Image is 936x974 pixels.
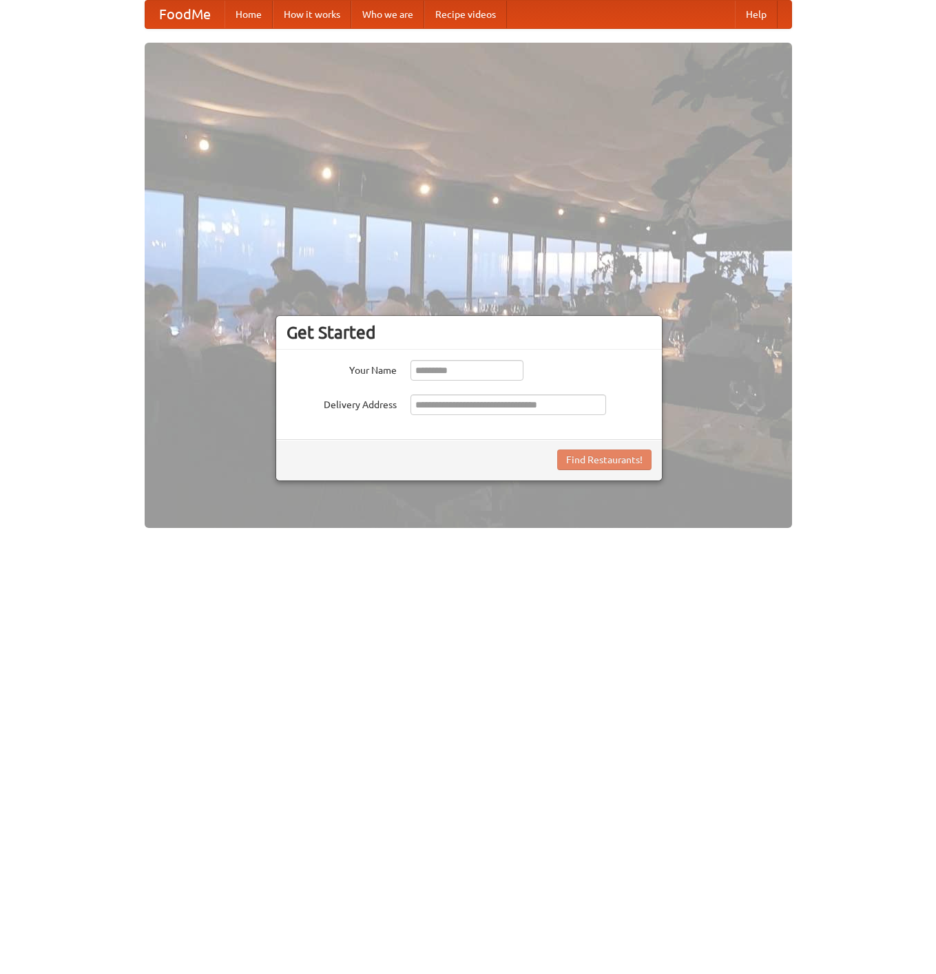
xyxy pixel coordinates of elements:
[287,394,397,412] label: Delivery Address
[351,1,424,28] a: Who we are
[225,1,273,28] a: Home
[287,360,397,377] label: Your Name
[273,1,351,28] a: How it works
[424,1,507,28] a: Recipe videos
[557,449,652,470] button: Find Restaurants!
[145,1,225,28] a: FoodMe
[287,322,652,343] h3: Get Started
[735,1,778,28] a: Help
